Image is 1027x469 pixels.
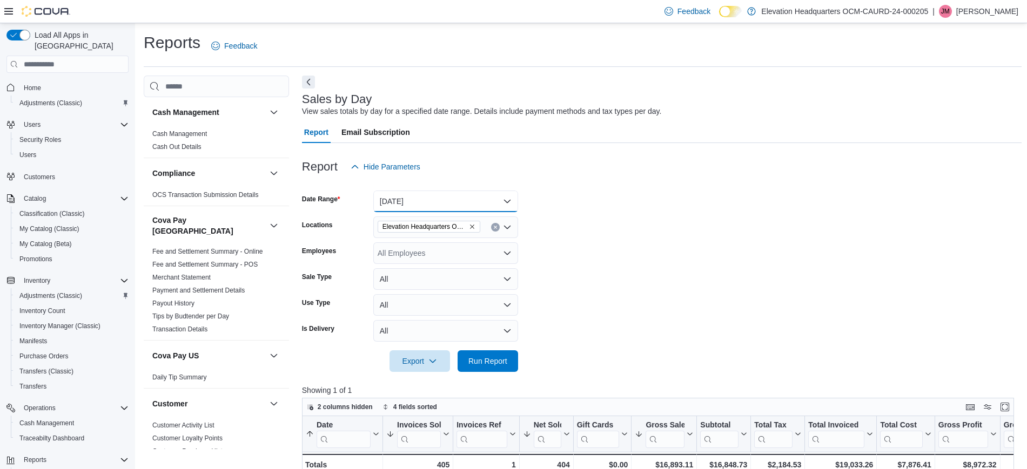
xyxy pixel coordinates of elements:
[152,247,263,256] span: Fee and Settlement Summary - Online
[15,207,129,220] span: Classification (Classic)
[152,286,245,295] span: Payment and Settlement Details
[152,350,265,361] button: Cova Pay US
[152,398,187,409] h3: Customer
[24,404,56,412] span: Operations
[19,118,45,131] button: Users
[15,207,89,220] a: Classification (Classic)
[11,364,133,379] button: Transfers (Classic)
[304,121,328,143] span: Report
[152,434,223,442] a: Customer Loyalty Points
[24,276,50,285] span: Inventory
[11,318,133,334] button: Inventory Manager (Classic)
[207,35,261,57] a: Feedback
[152,398,265,409] button: Customer
[11,334,133,349] button: Manifests
[152,168,265,179] button: Compliance
[11,96,133,111] button: Adjustments (Classic)
[2,191,133,206] button: Catalog
[302,195,340,203] label: Date Range
[19,382,46,391] span: Transfers
[19,453,129,466] span: Reports
[152,373,207,381] a: Daily Tip Summary
[956,5,1018,18] p: [PERSON_NAME]
[503,223,512,232] button: Open list of options
[152,299,194,308] span: Payout History
[11,206,133,221] button: Classification (Classic)
[2,79,133,95] button: Home
[152,215,265,236] h3: Cova Pay [GEOGRAPHIC_DATA]
[503,249,512,257] button: Open list of options
[24,120,41,129] span: Users
[2,452,133,467] button: Reports
[19,307,65,315] span: Inventory Count
[15,133,65,146] a: Security Roles
[267,397,280,410] button: Customer
[19,274,129,287] span: Inventory
[11,147,133,162] button: Users
[373,320,518,342] button: All
[302,324,334,333] label: Is Delivery
[761,5,928,18] p: Elevation Headquarters OCM-CAURD-24-000205
[152,130,207,138] a: Cash Management
[938,420,988,448] div: Gross Profit
[382,221,467,232] span: Elevation Headquarters OCM-CAURD-24-000205
[317,420,371,431] div: Date
[457,420,515,448] button: Invoices Ref
[15,417,129,430] span: Cash Management
[152,191,259,199] span: OCS Transaction Submission Details
[19,192,129,205] span: Catalog
[224,40,257,51] span: Feedback
[491,223,500,232] button: Clear input
[19,209,85,218] span: Classification (Classic)
[302,93,372,106] h3: Sales by Day
[660,1,715,22] a: Feedback
[19,402,129,414] span: Operations
[302,385,1022,396] p: Showing 1 of 1
[11,431,133,446] button: Traceabilty Dashboard
[152,261,258,268] a: Fee and Settlement Summary - POS
[267,219,280,232] button: Cova Pay [GEOGRAPHIC_DATA]
[390,350,450,372] button: Export
[468,356,507,366] span: Run Report
[386,420,449,448] button: Invoices Sold
[19,337,47,345] span: Manifests
[11,349,133,364] button: Purchase Orders
[19,453,51,466] button: Reports
[15,237,129,250] span: My Catalog (Beta)
[152,325,207,333] a: Transaction Details
[152,421,214,430] span: Customer Activity List
[15,289,86,302] a: Adjustments (Classic)
[152,260,258,269] span: Fee and Settlement Summary - POS
[341,121,410,143] span: Email Subscription
[677,6,710,17] span: Feedback
[576,420,619,431] div: Gift Cards
[15,148,41,161] a: Users
[19,402,60,414] button: Operations
[19,322,100,330] span: Inventory Manager (Classic)
[15,304,129,317] span: Inventory Count
[15,417,78,430] a: Cash Management
[15,237,76,250] a: My Catalog (Beta)
[152,143,202,151] a: Cash Out Details
[267,167,280,180] button: Compliance
[15,335,129,348] span: Manifests
[700,420,739,431] div: Subtotal
[152,350,199,361] h3: Cova Pay US
[880,420,931,448] button: Total Cost
[302,106,662,117] div: View sales totals by day for a specified date range. Details include payment methods and tax type...
[15,222,84,235] a: My Catalog (Classic)
[152,248,263,255] a: Fee and Settlement Summary - Online
[15,97,86,110] a: Adjustments (Classic)
[373,268,518,290] button: All
[144,245,289,340] div: Cova Pay [GEOGRAPHIC_DATA]
[267,106,280,119] button: Cash Management
[15,432,129,445] span: Traceabilty Dashboard
[152,373,207,382] span: Daily Tip Summary
[19,255,52,263] span: Promotions
[364,161,420,172] span: Hide Parameters
[15,222,129,235] span: My Catalog (Classic)
[144,188,289,206] div: Compliance
[576,420,619,448] div: Gift Card Sales
[152,447,232,456] span: Customer Purchase History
